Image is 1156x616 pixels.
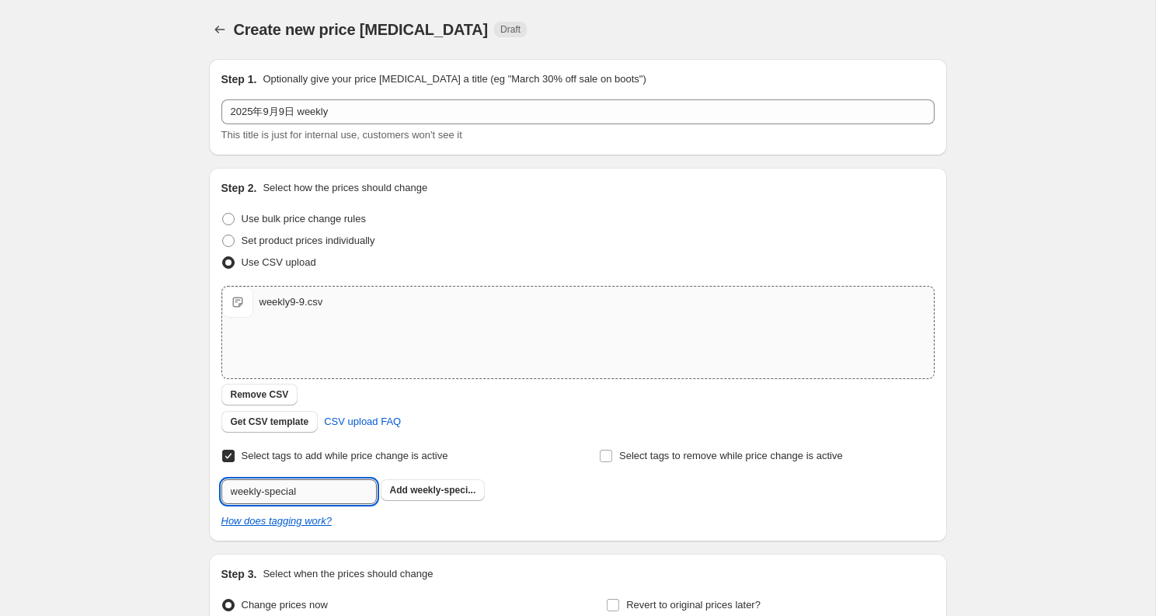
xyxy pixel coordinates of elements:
[221,479,377,504] input: Select tags to add
[263,566,433,582] p: Select when the prices should change
[410,485,475,496] span: weekly-speci...
[259,294,323,310] div: weekly9-9.csv
[221,566,257,582] h2: Step 3.
[209,19,231,40] button: Price change jobs
[263,180,427,196] p: Select how the prices should change
[231,416,309,428] span: Get CSV template
[619,450,843,461] span: Select tags to remove while price change is active
[263,71,646,87] p: Optionally give your price [MEDICAL_DATA] a title (eg "March 30% off sale on boots")
[221,411,319,433] button: Get CSV template
[626,599,761,611] span: Revert to original prices later?
[221,515,332,527] a: How does tagging work?
[221,99,935,124] input: 30% off holiday sale
[390,485,408,496] b: Add
[242,235,375,246] span: Set product prices individually
[500,23,521,36] span: Draft
[221,129,462,141] span: This title is just for internal use, customers won't see it
[231,388,289,401] span: Remove CSV
[315,409,410,434] a: CSV upload FAQ
[242,599,328,611] span: Change prices now
[221,71,257,87] h2: Step 1.
[242,450,448,461] span: Select tags to add while price change is active
[234,21,489,38] span: Create new price [MEDICAL_DATA]
[381,479,486,501] button: Add weekly-speci...
[221,384,298,405] button: Remove CSV
[324,414,401,430] span: CSV upload FAQ
[242,213,366,224] span: Use bulk price change rules
[221,180,257,196] h2: Step 2.
[242,256,316,268] span: Use CSV upload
